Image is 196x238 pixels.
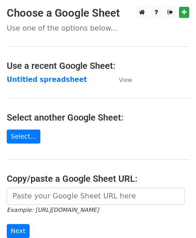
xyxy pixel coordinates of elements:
h3: Choose a Google Sheet [7,7,189,20]
a: Select... [7,130,40,144]
a: Untitled spreadsheet [7,76,87,84]
small: View [119,76,132,83]
input: Next [7,224,30,238]
h4: Use a recent Google Sheet: [7,60,189,71]
h4: Select another Google Sheet: [7,112,189,123]
p: Use one of the options below... [7,23,189,33]
a: View [110,76,132,84]
input: Paste your Google Sheet URL here [7,188,185,205]
small: Example: [URL][DOMAIN_NAME] [7,207,99,213]
h4: Copy/paste a Google Sheet URL: [7,173,189,184]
